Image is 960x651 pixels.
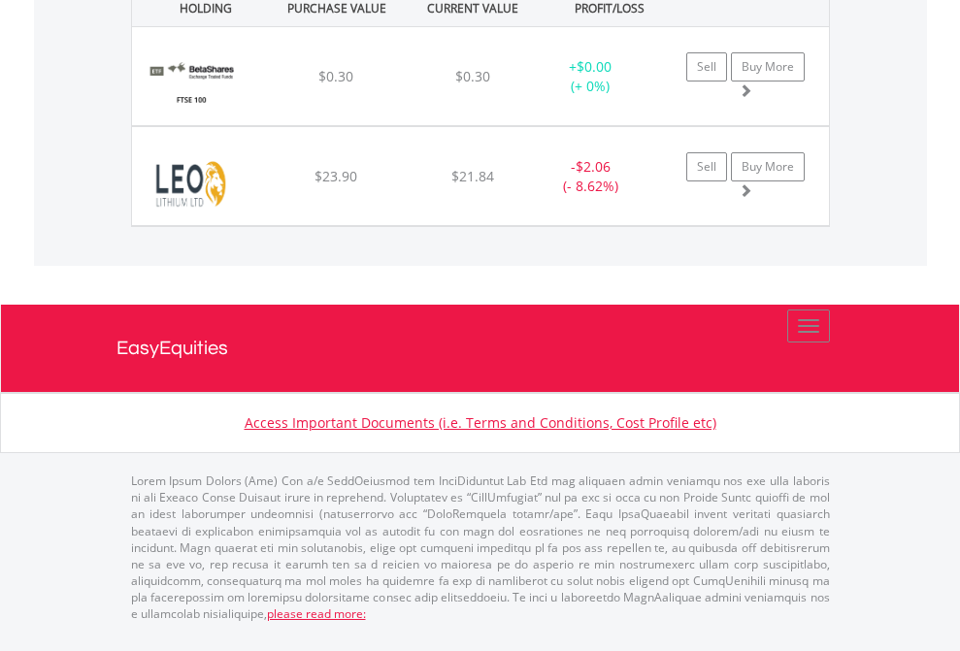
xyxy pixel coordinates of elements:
[576,157,611,176] span: $2.06
[131,472,830,622] p: Lorem Ipsum Dolors (Ame) Con a/e SeddOeiusmod tem InciDiduntut Lab Etd mag aliquaen admin veniamq...
[314,167,357,185] span: $23.90
[577,57,612,76] span: $0.00
[142,51,240,120] img: EQU.AU.F100.png
[731,152,805,181] a: Buy More
[267,605,366,622] a: please read more:
[686,52,727,81] a: Sell
[451,167,494,185] span: $21.84
[530,157,651,196] div: - (- 8.62%)
[142,151,240,220] img: EQU.AU.LLL.png
[731,52,805,81] a: Buy More
[455,67,490,85] span: $0.30
[245,413,716,432] a: Access Important Documents (i.e. Terms and Conditions, Cost Profile etc)
[530,57,651,96] div: + (+ 0%)
[116,305,844,392] a: EasyEquities
[318,67,353,85] span: $0.30
[686,152,727,181] a: Sell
